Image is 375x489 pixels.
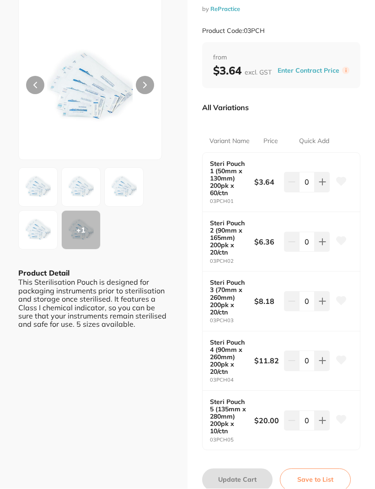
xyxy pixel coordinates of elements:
b: $6.36 [254,237,281,247]
small: Product Code: 03PCH [202,27,265,35]
b: $3.64 [254,177,281,187]
button: Enter Contract Price [275,67,342,75]
span: from [213,53,349,63]
small: 03PCH05 [210,437,254,443]
small: 03PCH02 [210,259,254,265]
img: MTc2OA [47,16,133,160]
b: $3.64 [213,64,272,78]
img: MTc3MQ [21,214,54,247]
div: This Sterilisation Pouch is designed for packaging instruments prior to sterilisation and storage... [18,278,169,329]
b: $11.82 [254,356,281,366]
b: Product Detail [18,269,70,278]
span: excl. GST [245,69,272,77]
small: by [202,6,360,13]
b: Steri Pouch 2 (90mm x 165mm) 200pk x 20/ctn [210,220,250,256]
a: RePractice [210,5,240,13]
small: 03PCH03 [210,318,254,324]
img: MTc2OQ [64,171,97,204]
small: 03PCH01 [210,199,254,205]
b: Steri Pouch 1 (50mm x 130mm) 200pk x 60/ctn [210,160,250,197]
p: All Variations [202,103,249,112]
b: $20.00 [254,416,281,426]
b: Steri Pouch 4 (90mm x 260mm) 200pk x 20/ctn [210,339,250,376]
div: + 1 [62,211,100,250]
label: i [342,67,349,74]
b: Steri Pouch 3 (70mm x 260mm) 200pk x 20/ctn [210,279,250,316]
p: Quick Add [299,137,329,146]
b: Steri Pouch 5 (135mm x 280mm) 200pk x 10/ctn [210,399,250,435]
small: 03PCH04 [210,377,254,383]
b: $8.18 [254,297,281,307]
img: MTc2OA [21,171,54,204]
p: Variant Name [209,137,250,146]
button: +1 [61,211,101,250]
img: MTc3MA [107,171,140,204]
p: Price [263,137,278,146]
